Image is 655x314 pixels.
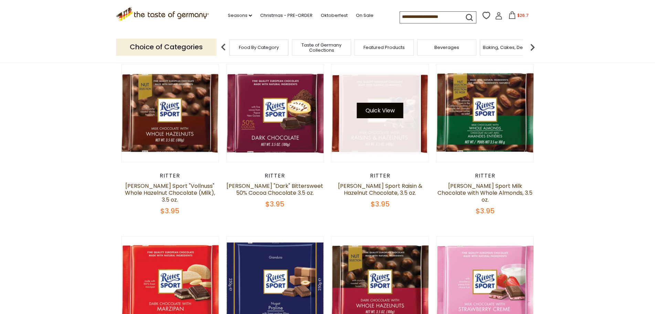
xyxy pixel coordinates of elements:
a: Food By Category [239,45,279,50]
img: previous arrow [216,40,230,54]
div: Ritter [121,172,219,179]
img: Ritter [436,64,534,162]
img: Ritter [226,64,324,162]
a: Taste of Germany Collections [294,42,349,53]
span: $3.95 [160,206,179,216]
a: [PERSON_NAME] "Dark" Bittersweet 50% Cocoa Chocolate 3.5 oz. [226,182,323,197]
button: $26.7 [504,11,533,22]
span: $26.7 [517,12,529,18]
div: Ritter [331,172,429,179]
a: [PERSON_NAME] Sport Raisin & Hazelnut Chocolate, 3.5 oz. [338,182,422,197]
a: Featured Products [363,45,405,50]
a: Seasons [228,12,252,19]
img: Ritter [122,64,219,162]
a: Beverages [434,45,459,50]
div: Ritter [436,172,534,179]
a: [PERSON_NAME] Sport "Vollnuss" Whole Hazelnut Chocolate (Milk), 3.5 oz. [125,182,215,204]
img: next arrow [526,40,539,54]
span: $3.95 [476,206,495,216]
span: $3.95 [371,199,390,209]
button: Quick View [357,103,403,118]
p: Choice of Categories [116,39,216,55]
a: Baking, Cakes, Desserts [483,45,536,50]
a: Christmas - PRE-ORDER [260,12,313,19]
a: On Sale [356,12,373,19]
a: Oktoberfest [321,12,348,19]
img: Ritter [331,64,429,162]
a: [PERSON_NAME] Sport Milk Chocolate with Whole Almonds, 3.5 oz. [437,182,532,204]
div: Ritter [226,172,324,179]
span: $3.95 [265,199,284,209]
